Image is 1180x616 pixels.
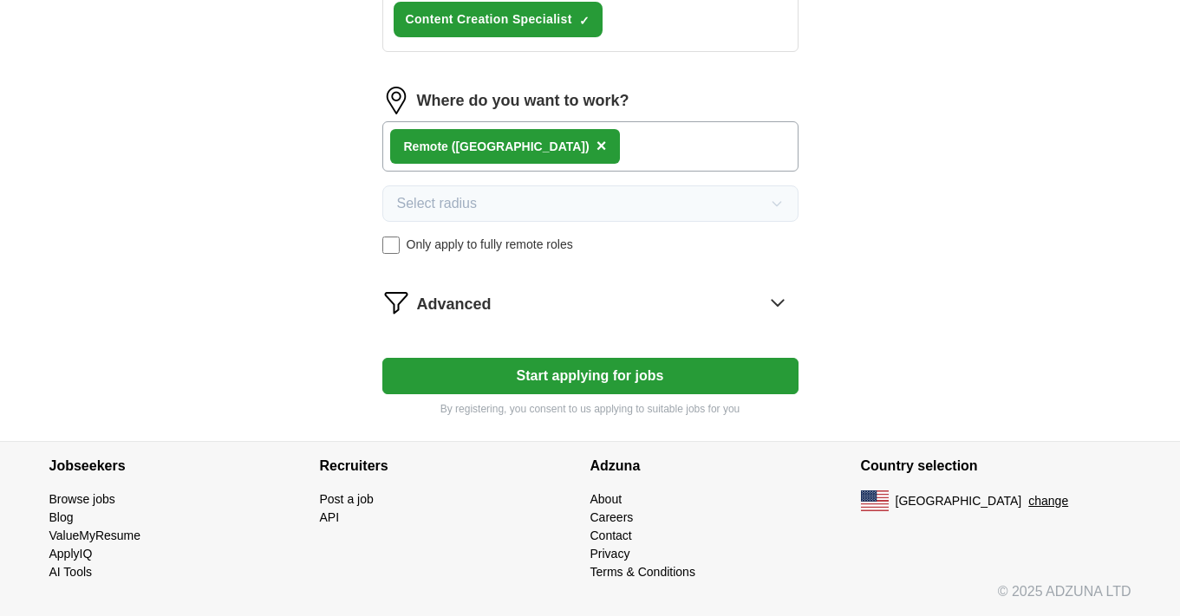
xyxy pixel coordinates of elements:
[404,138,590,156] div: Remote ([GEOGRAPHIC_DATA])
[382,185,799,222] button: Select radius
[861,490,889,511] img: US flag
[382,87,410,114] img: location.png
[49,547,93,561] a: ApplyIQ
[861,442,1131,490] h4: Country selection
[590,547,630,561] a: Privacy
[590,510,634,524] a: Careers
[406,10,572,29] span: Content Creation Specialist
[49,492,115,506] a: Browse jobs
[382,401,799,417] p: By registering, you consent to us applying to suitable jobs for you
[590,492,623,506] a: About
[320,510,340,524] a: API
[417,293,492,316] span: Advanced
[579,14,590,28] span: ✓
[49,528,141,542] a: ValueMyResume
[597,136,607,155] span: ×
[590,528,632,542] a: Contact
[320,492,374,506] a: Post a job
[394,2,603,37] button: Content Creation Specialist✓
[49,510,74,524] a: Blog
[382,289,410,316] img: filter
[896,492,1022,510] span: [GEOGRAPHIC_DATA]
[1028,492,1068,510] button: change
[397,193,478,214] span: Select radius
[407,236,573,254] span: Only apply to fully remote roles
[36,581,1145,616] div: © 2025 ADZUNA LTD
[590,565,695,579] a: Terms & Conditions
[49,565,93,579] a: AI Tools
[382,358,799,394] button: Start applying for jobs
[597,133,607,159] button: ×
[382,237,400,254] input: Only apply to fully remote roles
[417,89,629,113] label: Where do you want to work?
